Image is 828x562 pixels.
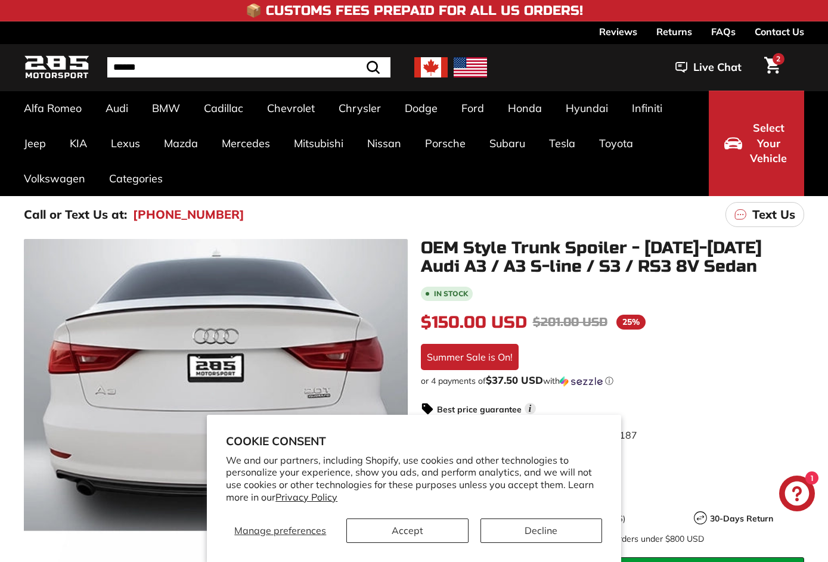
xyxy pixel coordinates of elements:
button: Accept [346,518,468,543]
a: Alfa Romeo [12,91,94,126]
img: Logo_285_Motorsport_areodynamics_components [24,54,89,82]
span: 2 [776,54,780,63]
a: Toyota [587,126,645,161]
b: In stock [434,290,468,297]
inbox-online-store-chat: Shopify online store chat [776,476,818,514]
a: Privacy Policy [275,491,337,503]
span: $201.00 USD [533,315,607,330]
a: Mitsubishi [282,126,355,161]
a: Porsche [413,126,477,161]
p: Call or Text Us at: [24,206,127,223]
div: Summer Sale is On! [421,344,519,370]
span: i [525,403,536,414]
a: Returns [656,21,692,42]
a: Hyundai [554,91,620,126]
span: Select Your Vehicle [748,120,789,166]
button: Decline [480,518,602,543]
a: Dodge [393,91,449,126]
a: Audi [94,91,140,126]
a: Honda [496,91,554,126]
span: Live Chat [693,60,742,75]
h1: OEM Style Trunk Spoiler - [DATE]-[DATE] Audi A3 / A3 S-line / S3 / RS3 8V Sedan [421,239,805,276]
div: or 4 payments of$37.50 USDwithSezzle Click to learn more about Sezzle [421,375,805,387]
img: Sezzle [560,376,603,387]
a: Lexus [99,126,152,161]
a: Volkswagen [12,161,97,196]
a: Infiniti [620,91,674,126]
button: Live Chat [660,52,757,82]
p: Text Us [752,206,795,223]
a: KIA [58,126,99,161]
a: Cadillac [192,91,255,126]
a: Reviews [599,21,637,42]
a: Tesla [537,126,587,161]
a: Chevrolet [255,91,327,126]
a: Chrysler [327,91,393,126]
a: BMW [140,91,192,126]
h4: 📦 Customs Fees Prepaid for All US Orders! [246,4,583,18]
a: Mazda [152,126,210,161]
a: FAQs [711,21,736,42]
button: Manage preferences [226,518,334,543]
div: or 4 payments of with [421,375,805,387]
a: Ford [449,91,496,126]
p: We and our partners, including Shopify, use cookies and other technologies to personalize your ex... [226,454,602,504]
a: Cart [757,47,787,88]
h2: Cookie consent [226,434,602,448]
a: Jeep [12,126,58,161]
button: Select Your Vehicle [709,91,804,196]
a: Text Us [725,202,804,227]
a: Subaru [477,126,537,161]
a: [PHONE_NUMBER] [133,206,244,223]
strong: Best price guarantee [437,404,522,415]
span: $37.50 USD [486,374,543,386]
a: Contact Us [755,21,804,42]
a: Categories [97,161,175,196]
strong: 30-Days Return [710,513,773,524]
a: Nissan [355,126,413,161]
span: 25% [616,315,646,330]
input: Search [107,57,390,77]
span: Manage preferences [234,524,326,536]
a: Mercedes [210,126,282,161]
span: $150.00 USD [421,312,527,333]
